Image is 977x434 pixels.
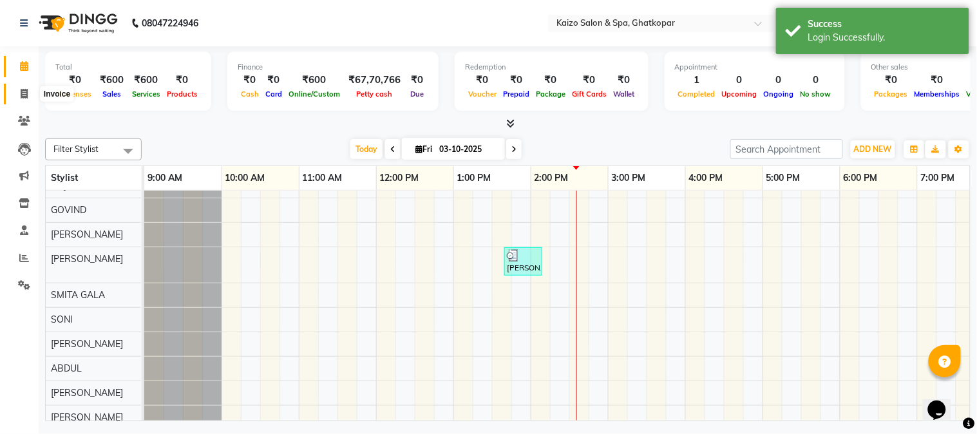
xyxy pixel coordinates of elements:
[609,169,649,187] a: 3:00 PM
[377,169,422,187] a: 12:00 PM
[761,90,797,99] span: Ongoing
[911,73,963,88] div: ₹0
[686,169,726,187] a: 4:00 PM
[51,314,73,325] span: SONI
[454,169,495,187] a: 1:00 PM
[354,90,396,99] span: Petty cash
[129,90,164,99] span: Services
[238,62,428,73] div: Finance
[719,73,761,88] div: 0
[918,169,958,187] a: 7:00 PM
[99,90,124,99] span: Sales
[500,73,533,88] div: ₹0
[533,73,569,88] div: ₹0
[797,73,835,88] div: 0
[407,90,427,99] span: Due
[808,31,960,44] div: Login Successfully.
[222,169,269,187] a: 10:00 AM
[871,90,911,99] span: Packages
[911,90,963,99] span: Memberships
[343,73,406,88] div: ₹67,70,766
[531,169,572,187] a: 2:00 PM
[238,90,262,99] span: Cash
[610,73,638,88] div: ₹0
[285,73,343,88] div: ₹600
[500,90,533,99] span: Prepaid
[55,73,95,88] div: ₹0
[465,62,638,73] div: Redemption
[51,411,123,423] span: [PERSON_NAME]
[238,73,262,88] div: ₹0
[285,90,343,99] span: Online/Custom
[465,90,500,99] span: Voucher
[51,289,105,301] span: SMITA GALA
[164,90,201,99] span: Products
[719,90,761,99] span: Upcoming
[761,73,797,88] div: 0
[871,73,911,88] div: ₹0
[506,249,541,274] div: [PERSON_NAME], TK01, 01:40 PM-02:10 PM, Haircuts [DEMOGRAPHIC_DATA] - Haircut (Senior Stylist) (₹...
[840,169,881,187] a: 6:00 PM
[51,180,81,191] span: ANJALI
[923,382,964,421] iframe: chat widget
[730,139,843,159] input: Search Appointment
[299,169,346,187] a: 11:00 AM
[675,62,835,73] div: Appointment
[51,204,86,216] span: GOVIND
[51,387,123,399] span: [PERSON_NAME]
[854,144,892,154] span: ADD NEW
[533,90,569,99] span: Package
[851,140,895,158] button: ADD NEW
[406,73,428,88] div: ₹0
[808,17,960,31] div: Success
[435,140,500,159] input: 2025-10-03
[51,338,123,350] span: [PERSON_NAME]
[51,253,123,265] span: [PERSON_NAME]
[262,73,285,88] div: ₹0
[51,172,78,184] span: Stylist
[763,169,804,187] a: 5:00 PM
[350,139,383,159] span: Today
[33,5,121,41] img: logo
[51,363,82,374] span: ABDUL
[142,5,198,41] b: 08047224946
[675,73,719,88] div: 1
[144,169,185,187] a: 9:00 AM
[569,73,610,88] div: ₹0
[797,90,835,99] span: No show
[412,144,435,154] span: Fri
[610,90,638,99] span: Wallet
[465,73,500,88] div: ₹0
[41,86,73,102] div: Invoice
[55,62,201,73] div: Total
[51,229,123,240] span: [PERSON_NAME]
[95,73,129,88] div: ₹600
[53,144,99,154] span: Filter Stylist
[129,73,164,88] div: ₹600
[164,73,201,88] div: ₹0
[569,90,610,99] span: Gift Cards
[675,90,719,99] span: Completed
[262,90,285,99] span: Card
